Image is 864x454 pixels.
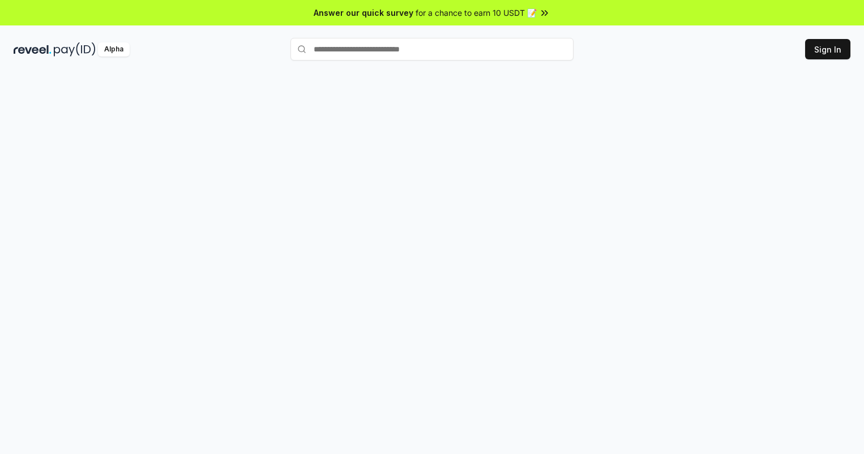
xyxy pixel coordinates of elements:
img: pay_id [54,42,96,57]
span: for a chance to earn 10 USDT 📝 [416,7,537,19]
img: reveel_dark [14,42,52,57]
span: Answer our quick survey [314,7,413,19]
div: Alpha [98,42,130,57]
button: Sign In [805,39,850,59]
